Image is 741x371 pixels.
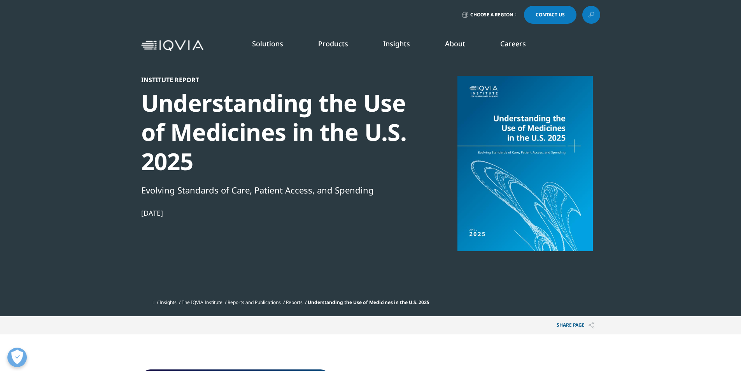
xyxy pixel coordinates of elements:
button: Open Preferences [7,348,27,367]
a: About [445,39,465,48]
div: [DATE] [141,208,408,218]
a: The IQVIA Institute [182,299,222,306]
a: Products [318,39,348,48]
a: Solutions [252,39,283,48]
span: Choose a Region [470,12,513,18]
a: Insights [383,39,410,48]
img: Share PAGE [589,322,594,329]
div: Understanding the Use of Medicines in the U.S. 2025 [141,88,408,176]
span: Understanding the Use of Medicines in the U.S. 2025 [308,299,429,306]
div: Institute Report [141,76,408,84]
a: Contact Us [524,6,576,24]
a: Reports and Publications [228,299,281,306]
nav: Primary [207,27,600,64]
button: Share PAGEShare PAGE [551,316,600,334]
span: Contact Us [536,12,565,17]
img: IQVIA Healthcare Information Technology and Pharma Clinical Research Company [141,40,203,51]
a: Careers [500,39,526,48]
p: Share PAGE [551,316,600,334]
a: Insights [159,299,177,306]
a: Reports [286,299,303,306]
div: Evolving Standards of Care, Patient Access, and Spending [141,183,408,197]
